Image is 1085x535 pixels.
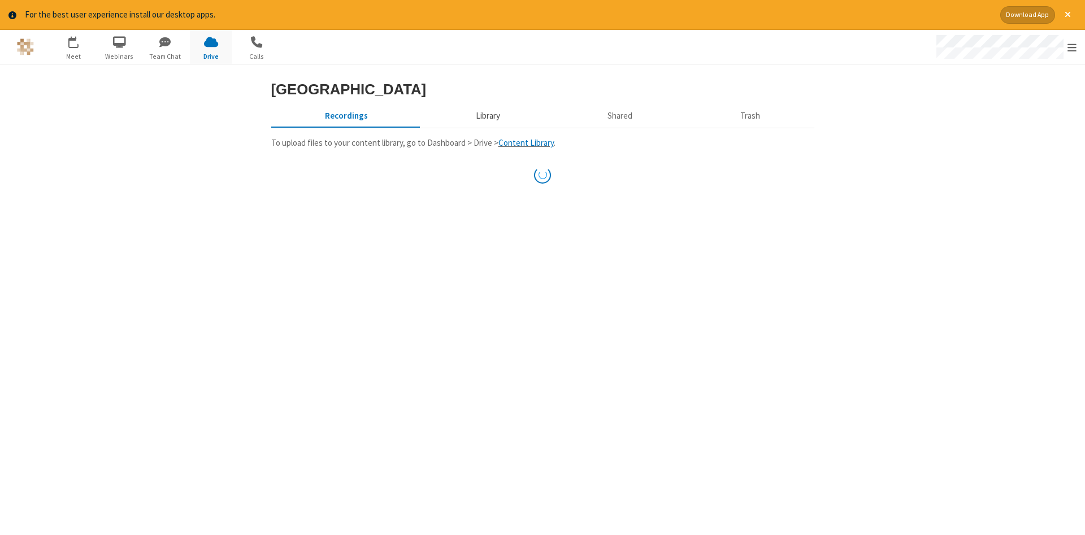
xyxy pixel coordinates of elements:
button: Shared during meetings [554,106,687,127]
h3: [GEOGRAPHIC_DATA] [271,81,814,97]
button: Download App [1000,6,1055,24]
button: Logo [4,30,46,64]
button: Recorded meetings [271,106,422,127]
img: QA Selenium DO NOT DELETE OR CHANGE [17,38,34,55]
span: Drive [190,51,232,62]
span: Webinars [98,51,141,62]
p: To upload files to your content library, go to Dashboard > Drive > . [271,137,814,150]
div: For the best user experience install our desktop apps. [25,8,992,21]
div: Open menu [926,30,1085,64]
span: Team Chat [144,51,186,62]
span: Meet [53,51,95,62]
div: 1 [76,36,84,45]
button: Content library [422,106,554,127]
button: Close alert [1059,6,1077,24]
a: Content Library [498,137,554,148]
button: Trash [687,106,814,127]
span: Calls [236,51,278,62]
